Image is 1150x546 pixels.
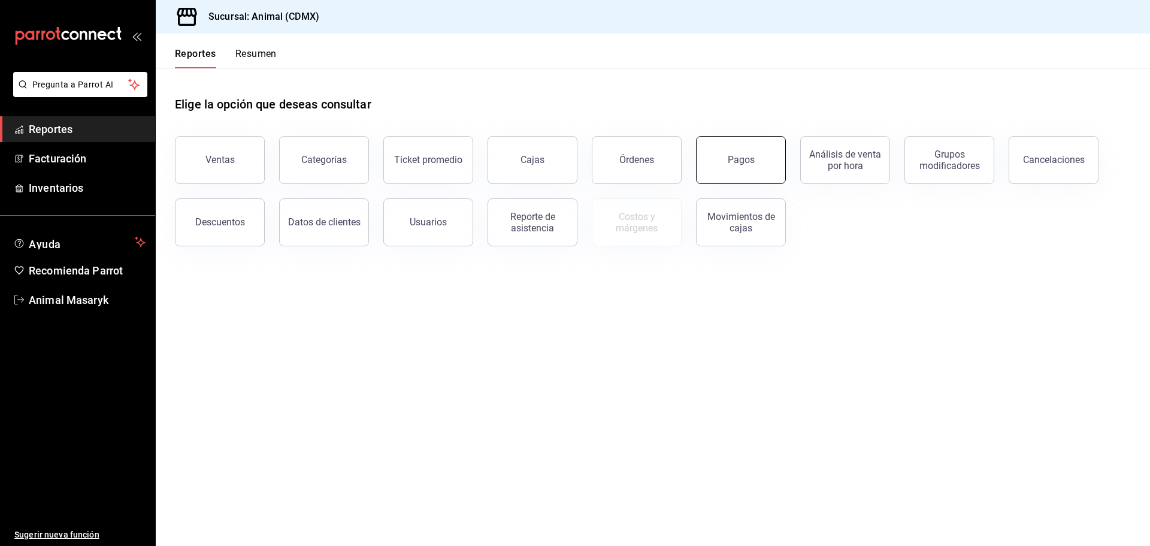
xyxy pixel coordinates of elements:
[175,198,265,246] button: Descuentos
[1023,154,1085,165] div: Cancelaciones
[199,10,319,24] h3: Sucursal: Animal (CDMX)
[175,136,265,184] button: Ventas
[600,211,674,234] div: Costos y márgenes
[32,79,129,91] span: Pregunta a Parrot AI
[495,211,570,234] div: Reporte de asistencia
[279,136,369,184] button: Categorías
[175,48,216,68] button: Reportes
[912,149,986,171] div: Grupos modificadores
[14,529,146,541] span: Sugerir nueva función
[696,198,786,246] button: Movimientos de cajas
[301,154,347,165] div: Categorías
[383,198,473,246] button: Usuarios
[195,216,245,228] div: Descuentos
[29,180,146,196] span: Inventarios
[394,154,462,165] div: Ticket promedio
[619,154,654,165] div: Órdenes
[132,31,141,41] button: open_drawer_menu
[704,211,778,234] div: Movimientos de cajas
[1009,136,1098,184] button: Cancelaciones
[279,198,369,246] button: Datos de clientes
[410,216,447,228] div: Usuarios
[288,216,361,228] div: Datos de clientes
[29,263,146,279] span: Recomienda Parrot
[235,48,277,68] button: Resumen
[29,150,146,167] span: Facturación
[520,153,545,167] div: Cajas
[8,87,147,99] a: Pregunta a Parrot AI
[488,198,577,246] button: Reporte de asistencia
[592,198,682,246] button: Contrata inventarios para ver este reporte
[488,136,577,184] a: Cajas
[175,95,371,113] h1: Elige la opción que deseas consultar
[383,136,473,184] button: Ticket promedio
[29,292,146,308] span: Animal Masaryk
[904,136,994,184] button: Grupos modificadores
[175,48,277,68] div: navigation tabs
[696,136,786,184] button: Pagos
[29,235,130,249] span: Ayuda
[800,136,890,184] button: Análisis de venta por hora
[13,72,147,97] button: Pregunta a Parrot AI
[808,149,882,171] div: Análisis de venta por hora
[592,136,682,184] button: Órdenes
[29,121,146,137] span: Reportes
[728,154,755,165] div: Pagos
[205,154,235,165] div: Ventas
